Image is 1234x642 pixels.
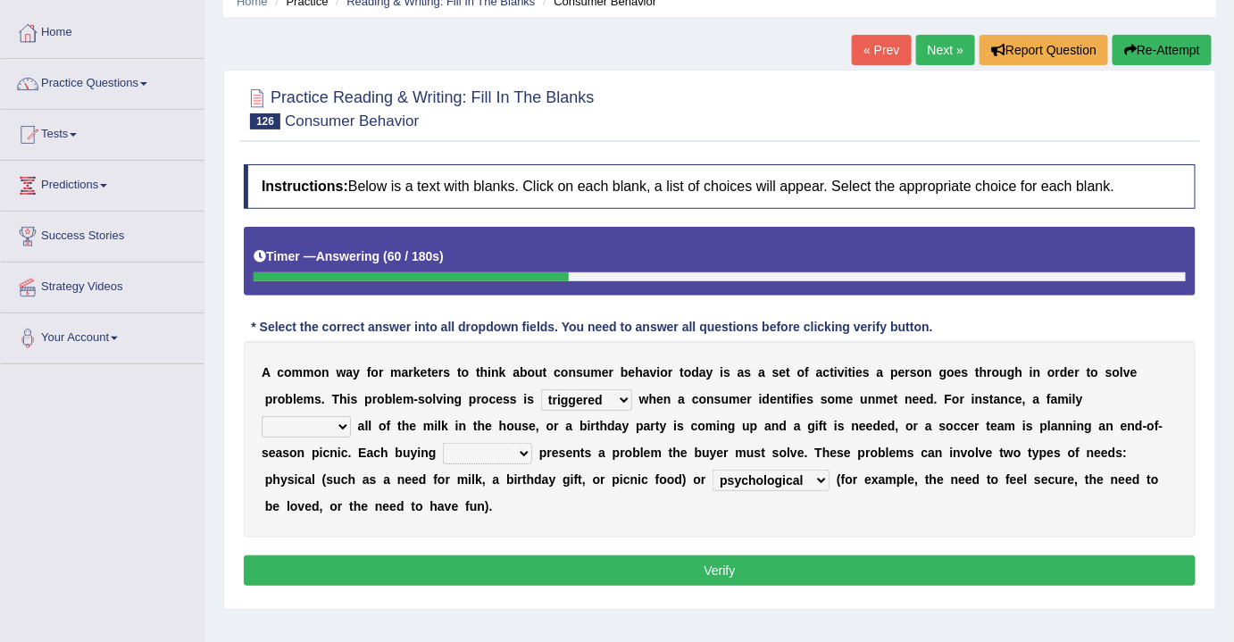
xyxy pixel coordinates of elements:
[828,392,836,406] b: o
[992,365,1000,379] b: o
[816,365,823,379] b: a
[476,365,480,379] b: t
[834,419,838,433] b: i
[946,365,955,379] b: o
[244,85,595,129] h2: Practice Reading & Writing: Fill In The Blanks
[988,365,992,379] b: r
[786,365,790,379] b: t
[285,113,419,129] small: Consumer Behavior
[358,419,365,433] b: a
[423,419,434,433] b: m
[265,392,273,406] b: p
[499,365,506,379] b: k
[917,365,925,379] b: o
[852,419,860,433] b: n
[980,35,1108,65] button: Report Question
[714,392,721,406] b: s
[721,392,730,406] b: u
[750,419,758,433] b: p
[546,419,554,433] b: o
[439,249,444,263] b: )
[367,365,371,379] b: f
[244,164,1196,209] h4: Below is a text with blanks. Click on each blank, a list of choices will appear. Select the appro...
[371,365,379,379] b: o
[513,365,520,379] b: a
[920,392,927,406] b: e
[905,392,913,406] b: n
[1046,392,1051,406] b: f
[414,392,419,406] b: -
[745,365,752,379] b: s
[905,365,910,379] b: r
[759,392,763,406] b: i
[529,419,536,433] b: e
[372,392,377,406] b: r
[955,365,962,379] b: e
[834,365,838,379] b: i
[876,392,887,406] b: m
[1,161,204,205] a: Predictions
[838,365,845,379] b: v
[535,365,543,379] b: u
[678,392,685,406] b: a
[244,555,1196,586] button: Verify
[292,365,303,379] b: m
[677,419,684,433] b: s
[457,365,462,379] b: t
[262,179,348,194] b: Instructions:
[403,392,413,406] b: m
[296,392,304,406] b: e
[272,392,277,406] b: r
[409,419,416,433] b: e
[758,365,765,379] b: a
[303,365,313,379] b: m
[1123,365,1130,379] b: v
[771,419,780,433] b: n
[522,419,529,433] b: s
[706,392,714,406] b: n
[536,419,539,433] b: ,
[738,365,745,379] b: a
[1060,365,1068,379] b: d
[278,392,286,406] b: o
[1075,365,1080,379] b: r
[772,365,780,379] b: s
[740,392,747,406] b: e
[569,365,577,379] b: n
[1,263,204,307] a: Strategy Videos
[321,392,325,406] b: .
[489,392,496,406] b: c
[860,392,868,406] b: u
[848,365,853,379] b: t
[855,365,863,379] b: e
[1113,35,1212,65] button: Re-Attempt
[644,419,651,433] b: a
[699,365,706,379] b: a
[629,365,636,379] b: e
[441,419,448,433] b: k
[478,419,486,433] b: h
[615,419,622,433] b: a
[514,419,522,433] b: u
[945,392,953,406] b: F
[846,392,854,406] b: e
[657,365,661,379] b: i
[1033,392,1040,406] b: a
[607,419,615,433] b: d
[1001,392,1009,406] b: n
[983,392,990,406] b: s
[462,365,470,379] b: o
[459,419,467,433] b: n
[954,419,961,433] b: c
[1130,365,1138,379] b: e
[845,365,848,379] b: i
[520,365,528,379] b: b
[939,419,946,433] b: s
[699,392,707,406] b: o
[1033,365,1041,379] b: n
[835,392,846,406] b: m
[852,365,855,379] b: i
[431,365,438,379] b: e
[913,419,918,433] b: r
[1000,365,1008,379] b: u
